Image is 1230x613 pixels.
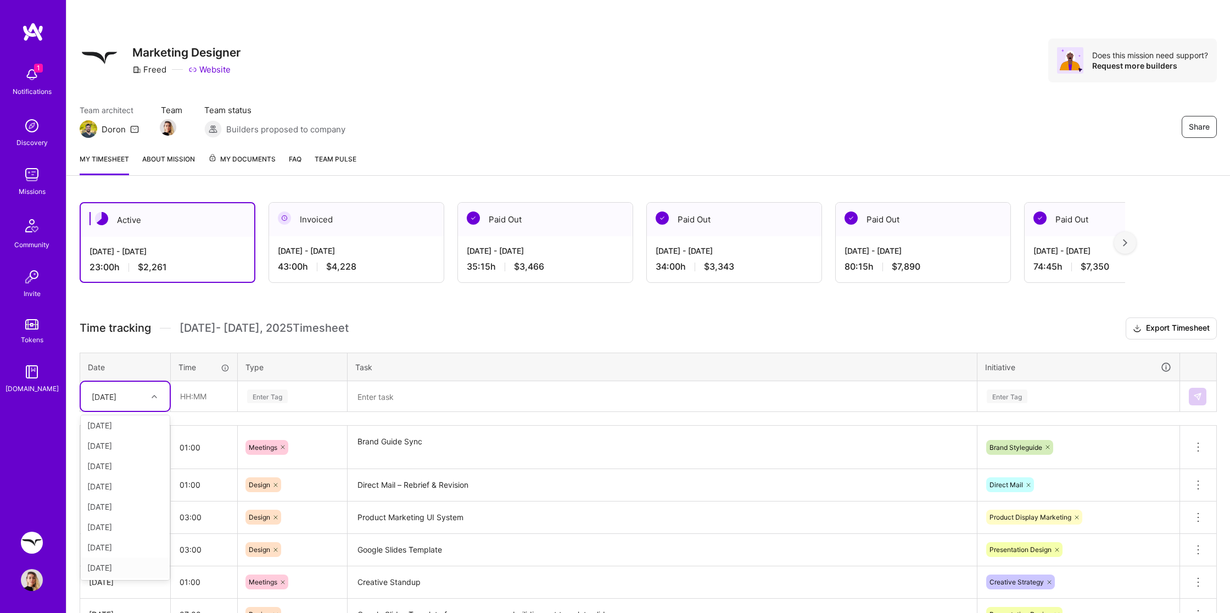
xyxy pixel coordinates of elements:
img: Paid Out [467,211,480,225]
div: 80:15 h [845,261,1002,272]
img: Team Architect [80,120,97,138]
img: Invite [21,266,43,288]
div: [DOMAIN_NAME] [5,383,59,394]
h3: Marketing Designer [132,46,241,59]
div: [DATE] [89,576,161,588]
span: Team Pulse [315,155,356,163]
input: HH:MM [171,433,237,462]
div: 23:00 h [90,261,245,273]
img: Submit [1193,392,1202,401]
div: [DATE] - [DATE] [656,245,813,257]
span: $7,890 [892,261,920,272]
div: Enter Tag [987,388,1027,405]
div: [DATE] - [DATE] [845,245,1002,257]
button: Share [1182,116,1217,138]
span: $3,343 [704,261,734,272]
div: [DATE] [81,558,170,578]
div: Invite [24,288,41,299]
div: 35:15 h [467,261,624,272]
span: $2,261 [138,261,167,273]
div: Time [178,361,230,373]
span: Meetings [249,578,277,586]
div: 34:00 h [656,261,813,272]
div: Does this mission need support? [1092,50,1208,60]
a: Freed: Marketing Designer [18,532,46,554]
img: guide book [21,361,43,383]
a: Website [188,64,231,75]
span: Time tracking [80,321,151,335]
a: My timesheet [80,153,129,175]
div: Discovery [16,137,48,148]
input: HH:MM [171,503,237,532]
img: Avatar [1057,47,1083,74]
textarea: Creative Standup [349,567,976,598]
th: Type [238,353,348,381]
div: [DATE] - [DATE] [467,245,624,257]
div: Missions [19,186,46,197]
span: My Documents [208,153,276,165]
div: [DATE] [81,517,170,537]
img: discovery [21,115,43,137]
span: Design [249,545,270,554]
img: right [1123,239,1127,247]
a: My Documents [208,153,276,175]
span: $7,350 [1081,261,1109,272]
img: Paid Out [845,211,858,225]
span: [DATE] - [DATE] , 2025 Timesheet [180,321,349,335]
img: logo [22,22,44,42]
th: Task [348,353,977,381]
textarea: Product Marketing UI System [349,503,976,533]
img: Paid Out [656,211,669,225]
a: About Mission [142,153,195,175]
span: $3,466 [514,261,544,272]
div: [DATE] [81,497,170,517]
span: Team status [204,104,345,116]
input: HH:MM [171,470,237,499]
i: icon Download [1133,323,1142,335]
input: HH:MM [171,382,237,411]
div: Community [14,239,49,250]
span: Presentation Design [989,545,1052,554]
div: Paid Out [836,203,1010,236]
div: Tokens [21,334,43,345]
button: Export Timesheet [1126,317,1217,339]
div: Initiative [985,361,1172,374]
th: Date [80,353,171,381]
a: Team Pulse [315,153,356,175]
img: Invoiced [278,211,291,225]
i: icon CompanyGray [132,65,141,74]
img: Company Logo [80,38,119,78]
div: Invoiced [269,203,444,236]
div: [DATE] - [DATE] [278,245,435,257]
div: [DATE] [81,436,170,456]
div: Paid Out [1025,203,1199,236]
div: Notifications [13,86,52,97]
div: 43:00 h [278,261,435,272]
span: Share [1189,121,1210,132]
img: Community [19,213,45,239]
div: Paid Out [458,203,633,236]
span: Design [249,481,270,489]
img: bell [21,64,43,86]
div: Request more builders [1092,60,1208,71]
div: [DATE] [81,476,170,497]
img: tokens [25,319,38,330]
i: icon Mail [130,125,139,133]
textarea: Direct Mail – Rebrief & Revision [349,470,976,500]
span: Brand Styleguide [989,443,1042,452]
a: User Avatar [18,569,46,591]
div: [DATE] - [DATE] [90,246,245,257]
i: icon Chevron [152,394,157,399]
a: Team Member Avatar [161,118,175,137]
span: $4,228 [326,261,356,272]
img: Paid Out [1033,211,1047,225]
span: Direct Mail [989,481,1023,489]
div: 74:45 h [1033,261,1190,272]
div: [DATE] [81,537,170,558]
input: HH:MM [171,535,237,564]
img: teamwork [21,164,43,186]
div: Active [81,203,254,237]
div: [DATE] [81,456,170,476]
span: 1 [34,64,43,73]
a: FAQ [289,153,301,175]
